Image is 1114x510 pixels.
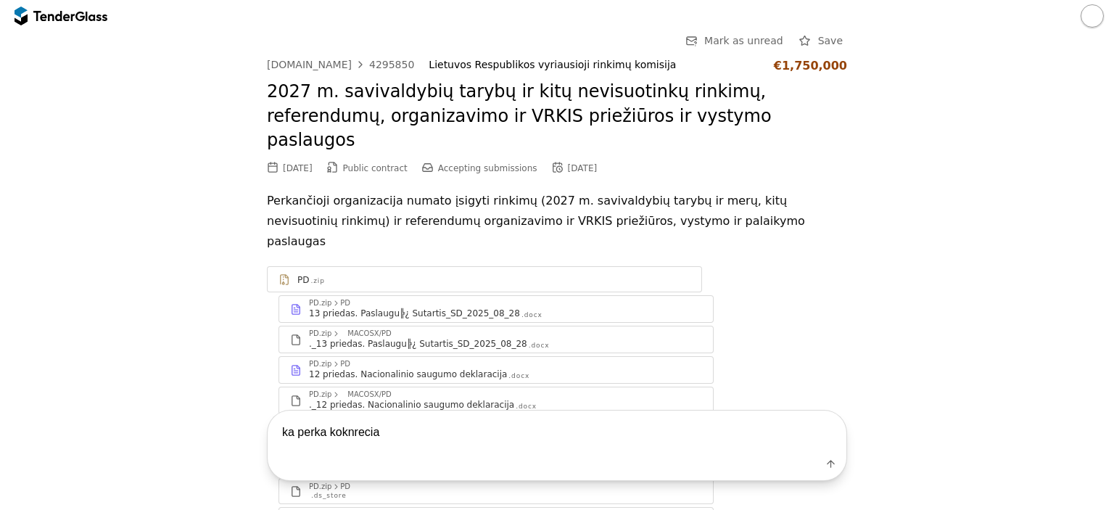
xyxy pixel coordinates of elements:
[340,330,391,337] div: __MACOSX/PD
[369,59,414,70] div: 4295850
[340,361,350,368] div: PD
[704,35,783,46] span: Mark as unread
[774,59,847,73] div: €1,750,000
[297,274,309,286] div: PD
[309,308,520,319] div: 13 priedas. Paslaugu╠¿ Sutartis_SD_2025_08_28
[268,411,846,454] textarea: ka [PERSON_NAME]
[340,300,350,307] div: PD
[278,326,714,353] a: PD.zip__MACOSX/PD._13 priedas. Paslaugu╠¿ Sutartis_SD_2025_08_28.docx
[568,163,598,173] div: [DATE]
[529,341,550,350] div: .docx
[429,59,759,71] div: Lietuvos Respublikos vyriausioji rinkimų komisija
[795,32,847,50] button: Save
[267,191,847,252] p: Perkančioji organizacija numato įsigyti rinkimų (2027 m. savivaldybių tarybų ir merų, kitų nevisu...
[310,276,324,286] div: .zip
[267,59,414,70] a: [DOMAIN_NAME]4295850
[508,371,529,381] div: .docx
[309,330,331,337] div: PD.zip
[438,163,537,173] span: Accepting submissions
[818,35,843,46] span: Save
[278,295,714,323] a: PD.zipPD13 priedas. Paslaugu╠¿ Sutartis_SD_2025_08_28.docx
[343,163,408,173] span: Public contract
[521,310,542,320] div: .docx
[309,369,507,380] div: 12 priedas. Nacionalinio saugumo deklaracija
[267,59,352,70] div: [DOMAIN_NAME]
[267,266,702,292] a: PD.zip
[278,356,714,384] a: PD.zipPD12 priedas. Nacionalinio saugumo deklaracija.docx
[267,80,847,153] h2: 2027 m. savivaldybių tarybų ir kitų nevisuotinkų rinkimų, referendumų, organizavimo ir VRKIS prie...
[309,300,331,307] div: PD.zip
[309,338,527,350] div: ._13 priedas. Paslaugu╠¿ Sutartis_SD_2025_08_28
[309,361,331,368] div: PD.zip
[681,32,788,50] button: Mark as unread
[283,163,313,173] div: [DATE]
